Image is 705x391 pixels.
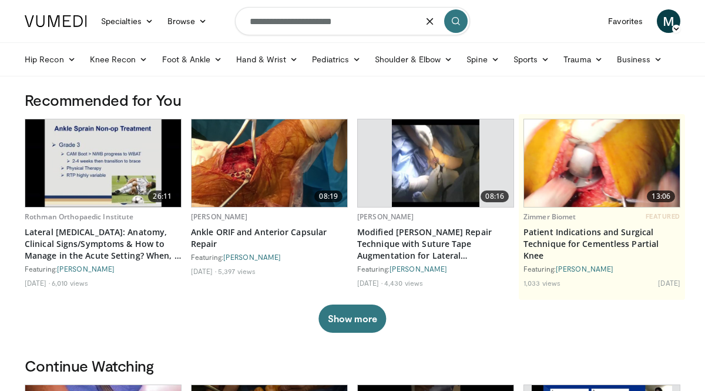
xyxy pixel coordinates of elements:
span: FEATURED [646,212,680,220]
div: Featuring: [25,264,182,273]
a: Hand & Wrist [229,48,305,71]
h3: Recommended for You [25,91,680,109]
li: [DATE] [25,278,50,288]
a: Specialties [94,9,160,33]
span: 26:11 [148,191,176,202]
div: Featuring: [357,264,514,273]
input: Search topics, interventions [235,7,470,35]
img: 5b51f25c-86ee-4f6c-941a-5eb7ce0fe342.620x360_q85_upscale.jpg [192,119,347,207]
li: 4,430 views [384,278,423,288]
span: 13:06 [647,191,675,202]
a: Shoulder & Elbow [368,48,459,71]
img: b9614b73-979d-4b28-9abd-6f23ea361d68.620x360_q85_upscale.jpg [25,119,181,207]
a: 13:06 [524,119,680,207]
span: 08:16 [481,191,509,202]
li: 1,033 views [523,278,560,288]
div: Featuring: [191,252,348,262]
a: Browse [160,9,214,33]
a: [PERSON_NAME] [223,253,281,261]
a: Modified [PERSON_NAME] Repair Technique with Suture Tape Augmentation for Lateral [MEDICAL_DATA] [357,226,514,262]
a: Sports [506,48,557,71]
a: 26:11 [25,119,181,207]
img: 3efde6b3-4cc2-4370-89c9-d2e13bff7c5c.620x360_q85_upscale.jpg [524,119,680,207]
a: [PERSON_NAME] [390,265,447,273]
a: [PERSON_NAME] [357,212,414,222]
a: Patient Indications and Surgical Technique for Cementless Partial Knee [523,226,680,262]
h3: Continue Watching [25,356,680,375]
a: Knee Recon [83,48,155,71]
a: [PERSON_NAME] [556,265,613,273]
button: Show more [318,305,386,333]
li: [DATE] [658,278,680,288]
a: Trauma [556,48,610,71]
a: Rothman Orthopaedic Institute [25,212,133,222]
a: Hip Recon [18,48,83,71]
a: [PERSON_NAME] [191,212,248,222]
li: [DATE] [191,266,216,276]
li: 5,397 views [218,266,256,276]
a: [PERSON_NAME] [57,265,115,273]
span: 08:19 [314,191,343,202]
a: Business [610,48,670,71]
a: Foot & Ankle [155,48,230,71]
a: Pediatrics [305,48,368,71]
a: Ankle ORIF and Anterior Capsular Repair [191,226,348,250]
img: VuMedi Logo [25,15,87,27]
li: [DATE] [357,278,382,288]
div: Featuring: [523,264,680,273]
img: dddd7d70-a8d3-4181-ba28-5068cc32d45d.620x360_q85_upscale.jpg [392,119,479,207]
a: Lateral [MEDICAL_DATA]: Anatomy, Clinical Signs/Symptoms & How to Manage in the Acute Setting? Wh... [25,226,182,262]
li: 6,010 views [52,278,88,288]
a: 08:19 [192,119,347,207]
a: Favorites [601,9,650,33]
a: Zimmer Biomet [523,212,576,222]
a: 08:16 [358,119,513,207]
a: M [657,9,680,33]
a: Spine [459,48,506,71]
